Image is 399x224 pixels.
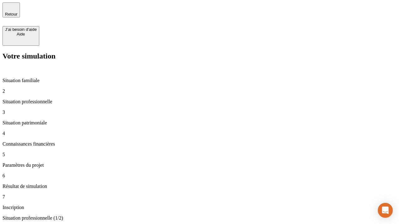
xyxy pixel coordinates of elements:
div: J’ai besoin d'aide [5,27,37,32]
p: 5 [2,152,397,157]
p: Situation professionnelle [2,99,397,105]
button: J’ai besoin d'aideAide [2,26,39,46]
p: 4 [2,131,397,136]
p: 7 [2,194,397,200]
p: 2 [2,88,397,94]
p: Inscription [2,205,397,210]
p: Situation familiale [2,78,397,83]
div: Aide [5,32,37,36]
p: 3 [2,110,397,115]
span: Retour [5,12,17,16]
p: Situation professionnelle (1/2) [2,215,397,221]
p: Résultat de simulation [2,184,397,189]
h2: Votre simulation [2,52,397,60]
p: Connaissances financières [2,141,397,147]
p: Situation patrimoniale [2,120,397,126]
div: Open Intercom Messenger [378,203,393,218]
p: 6 [2,173,397,179]
button: Retour [2,2,20,17]
p: Paramètres du projet [2,162,397,168]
